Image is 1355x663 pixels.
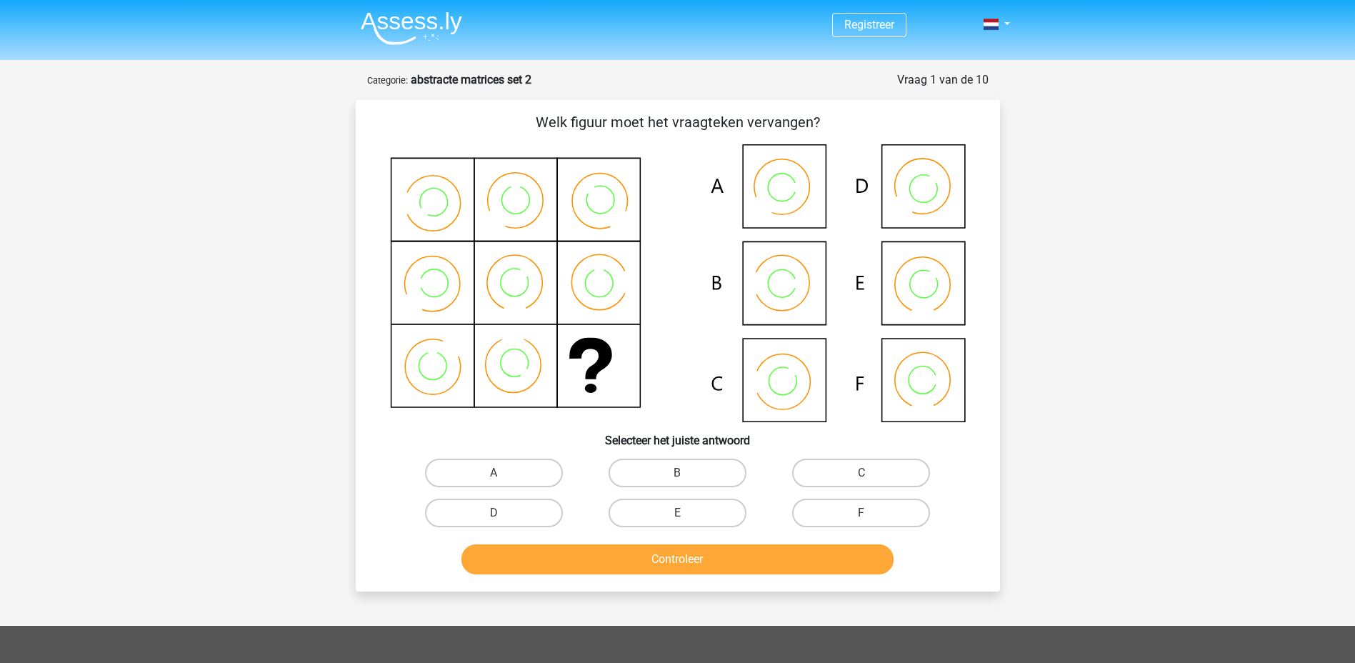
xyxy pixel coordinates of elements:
p: Welk figuur moet het vraagteken vervangen? [379,111,977,133]
div: Vraag 1 van de 10 [897,71,989,89]
label: D [425,499,563,527]
label: B [609,459,746,487]
button: Controleer [461,544,894,574]
a: Registreer [844,18,894,31]
label: A [425,459,563,487]
img: Assessly [361,11,462,45]
label: F [792,499,930,527]
h6: Selecteer het juiste antwoord [379,422,977,447]
strong: abstracte matrices set 2 [411,73,531,86]
label: E [609,499,746,527]
label: C [792,459,930,487]
small: Categorie: [367,75,408,86]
